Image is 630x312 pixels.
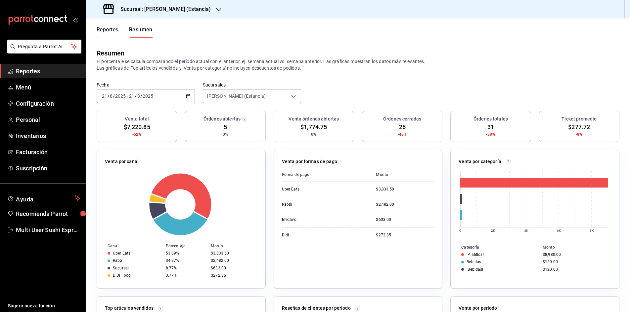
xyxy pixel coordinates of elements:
[211,266,255,270] div: $633.00
[459,229,461,232] text: 0
[568,122,590,131] span: $277.72
[282,168,371,182] th: Forma de pago
[467,267,483,272] div: ¡Bebidas!
[113,251,130,256] div: Uber Eats
[543,267,608,272] div: $120.00
[576,131,582,137] span: -8%
[16,164,80,173] span: Suscripción
[8,302,80,309] span: Sugerir nueva función
[467,252,483,257] div: ¡Platillos!
[16,209,80,218] span: Recomienda Parrot
[16,115,80,124] span: Personal
[590,229,594,232] text: 8K
[16,83,80,92] span: Menú
[399,122,406,131] span: 26
[459,305,497,312] p: Venta por periodo
[137,93,140,99] input: --
[16,99,80,108] span: Configuración
[7,40,81,53] button: Pregunta a Parrot AI
[562,116,597,122] h3: Ticket promedio
[289,116,339,122] h3: Venta órdenes abiertas
[540,244,619,251] th: Monto
[282,232,348,238] div: Didi
[208,242,265,250] th: Monto
[108,93,110,99] span: /
[113,266,129,270] div: Sucursal
[166,251,205,256] div: 53.09%
[207,93,266,99] span: [PERSON_NAME] (Estancia)
[140,93,142,99] span: /
[473,116,508,122] h3: Órdenes totales
[16,194,72,202] span: Ayuda
[129,93,135,99] input: --
[311,131,316,137] span: 0%
[282,187,348,192] div: Uber Eats
[97,26,118,38] button: Reportes
[543,252,608,257] div: $8,980.00
[524,229,528,232] text: 4K
[203,83,301,87] label: Sucursales
[224,122,227,131] span: 5
[105,305,154,312] p: Top artículos vendidos
[223,131,228,137] span: 0%
[16,131,80,140] span: Inventarios
[124,122,150,131] span: $7,220.85
[127,93,128,99] span: -
[376,202,434,207] div: $2,482.00
[459,158,501,165] p: Venta por categoría
[398,131,407,137] span: -48%
[376,187,434,192] div: $3,833.50
[166,273,205,278] div: 3.77%
[487,122,494,131] span: 31
[16,225,80,234] span: Multi User Sushi Express
[97,242,163,250] th: Canal
[135,93,137,99] span: /
[211,273,255,278] div: $272.35
[97,48,124,58] div: Resumen
[5,48,81,55] a: Pregunta a Parrot AI
[166,266,205,270] div: 8.77%
[105,158,139,165] p: Venta por canal
[73,17,78,22] button: open_drawer_menu
[383,116,421,122] h3: Órdenes cerradas
[371,168,434,182] th: Monto
[557,229,561,232] text: 6K
[166,258,205,263] div: 34.37%
[18,43,71,50] span: Pregunta a Parrot AI
[16,67,80,76] span: Reportes
[132,131,142,137] span: -52%
[97,58,619,71] p: El porcentaje se calcula comparando el período actual con el anterior, ej. semana actual vs. sema...
[113,273,131,278] div: DiDi Food
[451,244,540,251] th: Categoría
[211,258,255,263] div: $2,482.00
[142,93,154,99] input: ----
[211,251,255,256] div: $3,833.50
[282,158,337,165] p: Venta por formas de pago
[110,93,113,99] input: --
[113,258,123,263] div: Rappi
[115,5,211,13] h3: Sucursal: [PERSON_NAME] (Estancia)
[129,26,153,38] button: Resumen
[486,131,495,137] span: -38%
[102,93,108,99] input: --
[282,202,348,207] div: Rappi
[125,116,149,122] h3: Venta total
[113,93,115,99] span: /
[491,229,495,232] text: 2K
[282,217,348,223] div: Efectivo
[97,83,195,87] label: Fecha
[203,116,241,122] h3: Órdenes abiertas
[467,260,482,264] div: Bebidas.
[300,122,327,131] span: $1,774.75
[376,217,434,223] div: $633.00
[163,242,208,250] th: Porcentaje
[282,305,351,312] p: Reseñas de clientes por periodo
[97,26,153,38] div: navigation tabs
[376,232,434,238] div: $272.35
[16,148,80,156] span: Facturación
[115,93,126,99] input: ----
[543,260,608,264] div: $120.00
